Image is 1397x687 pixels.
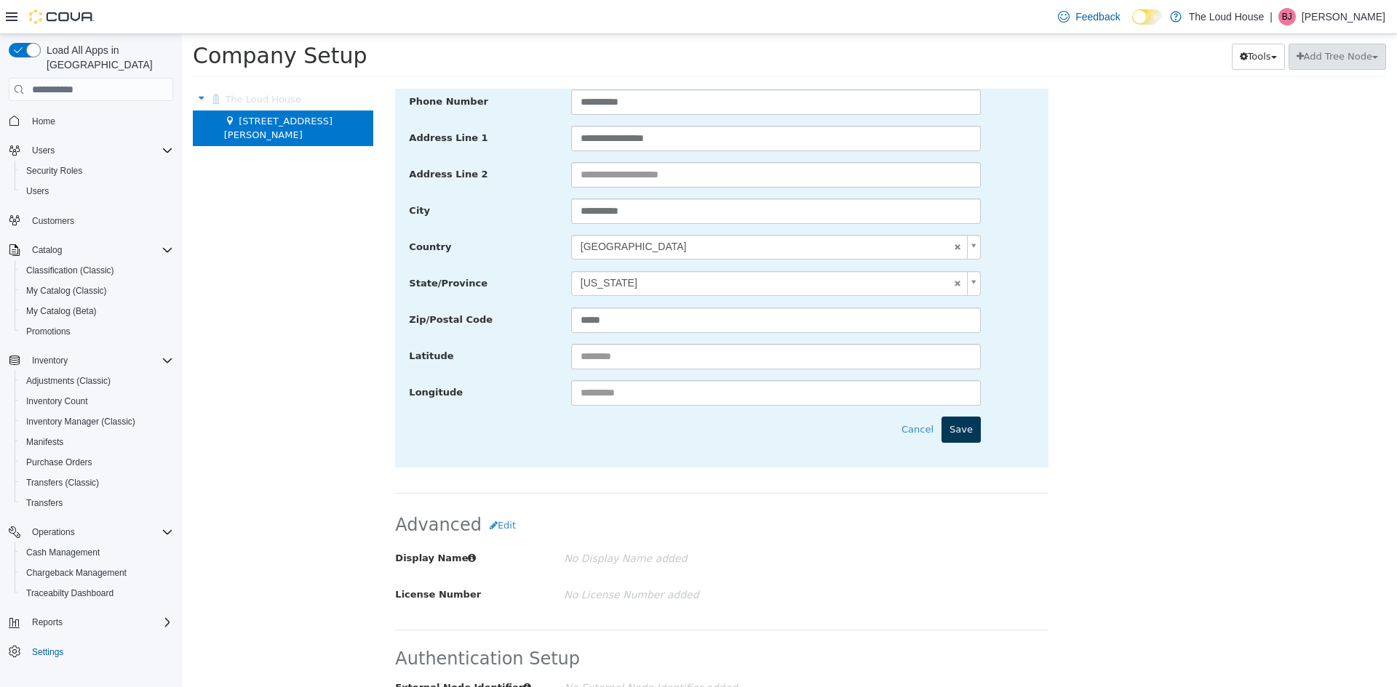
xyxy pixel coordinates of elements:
[29,9,95,24] img: Cova
[20,433,173,451] span: Manifests
[227,207,269,218] span: Country
[26,265,114,276] span: Classification (Classic)
[1302,8,1385,25] p: [PERSON_NAME]
[15,281,179,301] button: My Catalog (Classic)
[390,201,768,225] span: [GEOGRAPHIC_DATA]
[26,567,127,579] span: Chargeback Management
[213,518,286,529] span: Display Name
[20,282,173,300] span: My Catalog (Classic)
[216,346,378,366] label: Longitude
[26,457,92,468] span: Purchase Orders
[20,302,103,320] a: My Catalog (Beta)
[15,563,179,583] button: Chargeback Management
[1107,9,1204,36] button: Add Tree Node
[26,375,111,387] span: Adjustments (Classic)
[1278,8,1296,25] div: Brooke Jones
[227,98,306,109] span: Address Line 1
[20,494,68,512] a: Transfers
[26,326,71,337] span: Promotions
[15,452,179,473] button: Purchase Orders
[26,185,49,197] span: Users
[26,477,99,489] span: Transfers (Classic)
[20,372,116,390] a: Adjustments (Classic)
[3,612,179,632] button: Reports
[32,145,55,156] span: Users
[20,413,173,430] span: Inventory Manager (Classic)
[1052,2,1126,31] a: Feedback
[20,323,173,340] span: Promotions
[32,355,68,366] span: Inventory
[20,262,120,279] a: Classification (Classic)
[216,310,378,329] label: Latitude
[26,212,173,230] span: Customers
[15,473,179,493] button: Transfers (Classic)
[20,454,98,471] a: Purchase Orders
[227,280,311,291] span: Zip/Postal Code
[43,60,119,71] span: The Loud House
[20,182,55,200] a: Users
[15,583,179,603] button: Traceabilty Dashboard
[3,350,179,371] button: Inventory
[26,111,173,129] span: Home
[1282,8,1292,25] span: BJ
[15,542,179,563] button: Cash Management
[20,544,106,561] a: Cash Management
[1270,8,1273,25] p: |
[20,393,94,410] a: Inventory Count
[26,436,63,448] span: Manifests
[1132,9,1163,25] input: Dark Mode
[26,241,173,259] span: Catalog
[20,162,88,180] a: Security Roles
[1075,9,1120,24] span: Feedback
[11,9,186,34] span: Company Setup
[26,614,68,631] button: Reports
[20,584,173,602] span: Traceabilty Dashboard
[3,522,179,542] button: Operations
[15,391,179,411] button: Inventory Count
[213,555,299,566] span: License Number
[32,646,63,658] span: Settings
[20,474,173,491] span: Transfers (Classic)
[32,526,75,538] span: Operations
[20,372,173,390] span: Adjustments (Classic)
[390,238,768,261] span: [US_STATE]
[20,302,173,320] span: My Catalog (Beta)
[712,382,760,409] button: Cancel
[26,241,68,259] button: Catalog
[15,371,179,391] button: Adjustments (Classic)
[26,212,80,230] a: Customers
[20,182,173,200] span: Users
[32,244,62,256] span: Catalog
[213,480,300,500] span: Advanced
[20,413,141,430] a: Inventory Manager (Classic)
[3,641,179,662] button: Settings
[1050,9,1103,36] button: Tools
[20,262,173,279] span: Classification (Classic)
[389,201,799,225] a: [GEOGRAPHIC_DATA]
[20,494,173,512] span: Transfers
[26,352,73,369] button: Inventory
[1189,8,1265,25] p: The Loud House
[213,614,398,635] span: Authentication Setup
[227,171,248,182] span: City
[227,244,306,254] span: State/Province
[15,493,179,513] button: Transfers
[42,81,151,107] span: [STREET_ADDRESS][PERSON_NAME]
[760,382,799,409] button: Save
[389,237,799,262] a: [US_STATE]
[20,393,173,410] span: Inventory Count
[382,512,811,537] p: No Display Name added
[20,474,105,491] a: Transfers (Classic)
[26,142,60,159] button: Users
[20,564,173,582] span: Chargeback Management
[32,215,74,227] span: Customers
[26,285,107,297] span: My Catalog (Classic)
[26,165,82,177] span: Security Roles
[15,411,179,432] button: Inventory Manager (Classic)
[20,544,173,561] span: Cash Management
[20,584,119,602] a: Traceabilty Dashboard
[15,181,179,201] button: Users
[227,134,306,145] span: Address Line 2
[26,395,88,407] span: Inventory Count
